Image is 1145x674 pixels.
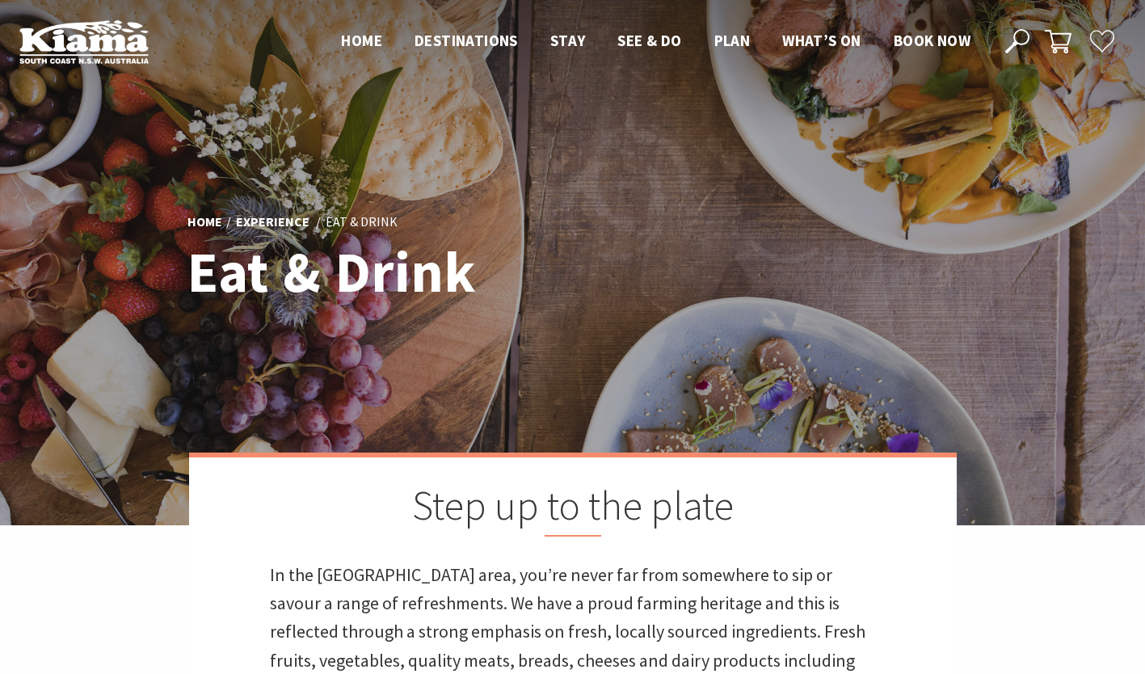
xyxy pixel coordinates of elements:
[187,213,222,231] a: Home
[341,31,382,50] span: Home
[187,241,644,303] h1: Eat & Drink
[270,482,876,537] h2: Step up to the plate
[325,28,987,55] nav: Main Menu
[894,31,970,50] span: Book now
[782,31,861,50] span: What’s On
[550,31,586,50] span: Stay
[415,31,518,50] span: Destinations
[714,31,751,50] span: Plan
[617,31,681,50] span: See & Do
[326,212,398,233] li: Eat & Drink
[19,19,149,64] img: Kiama Logo
[236,213,309,231] a: Experience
